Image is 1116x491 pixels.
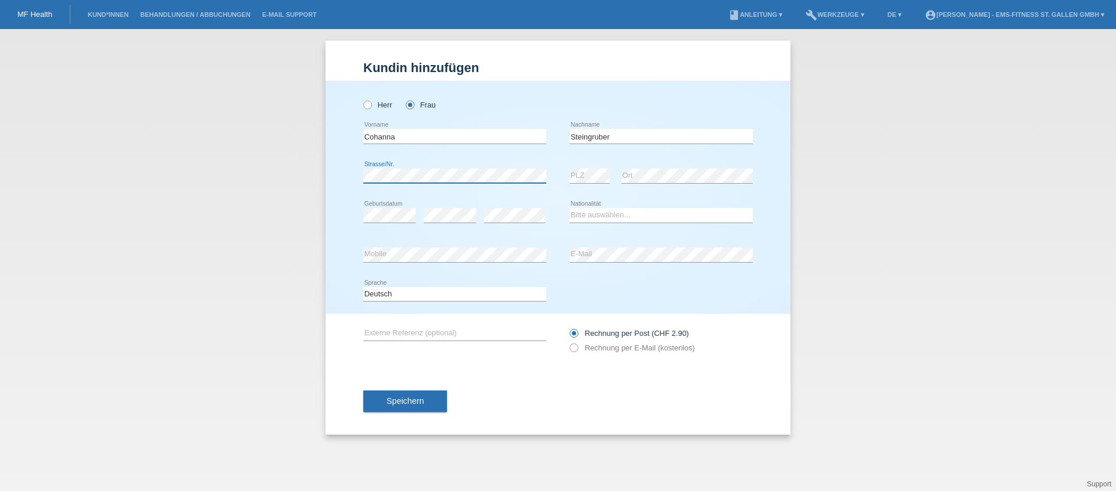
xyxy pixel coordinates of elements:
[882,11,907,18] a: DE ▾
[363,101,392,109] label: Herr
[722,11,788,18] a: bookAnleitung ▾
[570,343,577,358] input: Rechnung per E-Mail (kostenlos)
[728,9,740,21] i: book
[256,11,323,18] a: E-Mail Support
[82,11,134,18] a: Kund*innen
[363,60,753,75] h1: Kundin hinzufügen
[570,329,689,338] label: Rechnung per Post (CHF 2.90)
[387,396,424,406] span: Speichern
[925,9,936,21] i: account_circle
[1087,480,1111,488] a: Support
[406,101,413,108] input: Frau
[406,101,435,109] label: Frau
[570,343,695,352] label: Rechnung per E-Mail (kostenlos)
[919,11,1110,18] a: account_circle[PERSON_NAME] - EMS-Fitness St. Gallen GmbH ▾
[134,11,256,18] a: Behandlungen / Abbuchungen
[17,10,52,19] a: MF Health
[800,11,870,18] a: buildWerkzeuge ▾
[363,101,371,108] input: Herr
[570,329,577,343] input: Rechnung per Post (CHF 2.90)
[363,390,447,413] button: Speichern
[806,9,817,21] i: build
